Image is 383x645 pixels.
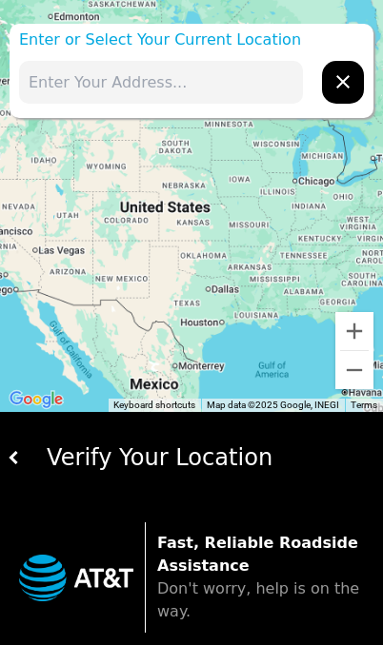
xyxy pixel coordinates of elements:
a: Open this area in Google Maps (opens a new window) [5,387,68,412]
span: Map data ©2025 Google, INEGI [207,400,339,410]
button: chevron forward outline [322,61,364,104]
button: Keyboard shortcuts [113,399,195,412]
a: Terms (opens in new tab) [351,400,377,410]
img: trx now logo [19,555,133,601]
img: Google [5,387,68,412]
p: Enter or Select Your Current Location [10,29,373,51]
button: Zoom out [335,351,373,389]
img: white carat left [8,451,21,464]
div: Verify Your Location [21,440,375,475]
input: Enter Your Address... [19,61,303,104]
span: Don't worry, help is on the way. [157,579,359,620]
strong: Fast, Reliable Roadside Assistance [157,534,358,575]
button: Zoom in [335,312,373,350]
